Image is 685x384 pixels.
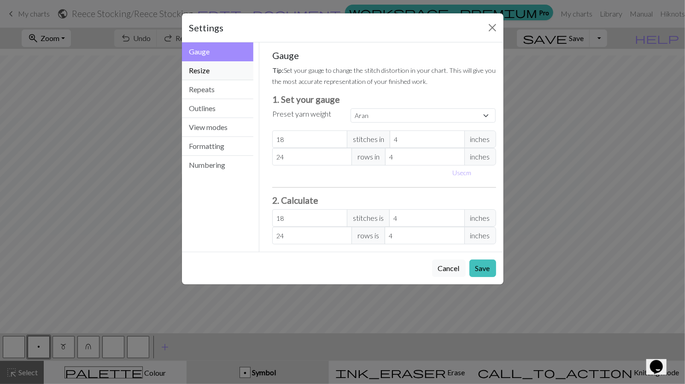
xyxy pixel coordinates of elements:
button: Numbering [182,156,254,174]
button: View modes [182,118,254,137]
h3: 1. Set your gauge [272,94,496,105]
button: Cancel [432,260,466,277]
span: inches [464,227,496,244]
strong: Tip: [272,66,284,74]
button: Usecm [448,165,475,180]
button: Save [469,260,496,277]
button: Outlines [182,99,254,118]
span: inches [464,130,496,148]
iframe: chat widget [646,347,676,375]
span: stitches is [347,209,390,227]
span: inches [464,148,496,165]
small: Set your gauge to change the stitch distortion in your chart. This will give you the most accurat... [272,66,496,85]
button: Close [485,20,500,35]
span: rows in [351,148,386,165]
button: Formatting [182,137,254,156]
button: Resize [182,61,254,80]
h3: 2. Calculate [272,195,496,206]
h5: Settings [189,21,224,35]
label: Preset yarn weight [272,108,331,119]
span: stitches in [347,130,390,148]
h5: Gauge [272,50,496,61]
button: Gauge [182,42,254,61]
span: inches [464,209,496,227]
button: Repeats [182,80,254,99]
span: rows is [351,227,385,244]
